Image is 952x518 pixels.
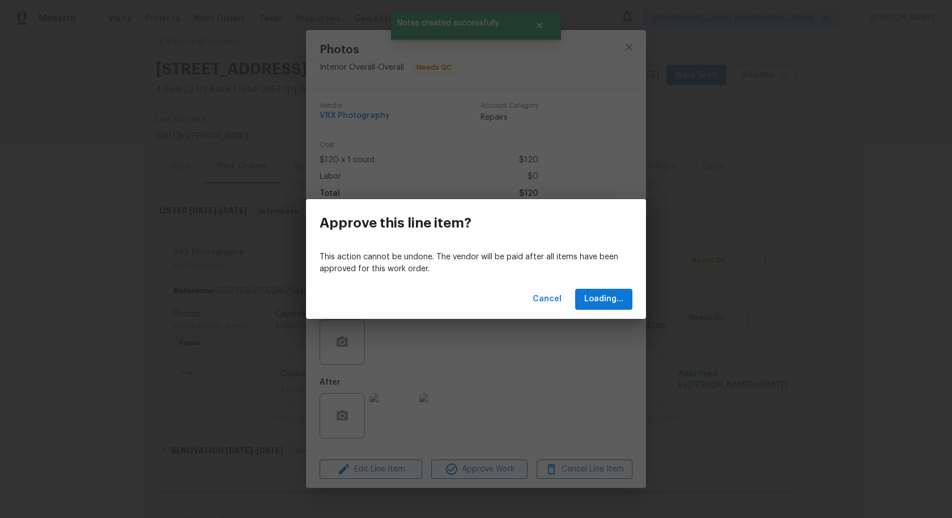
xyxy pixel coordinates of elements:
[528,289,566,310] button: Cancel
[320,251,632,275] p: This action cannot be undone. The vendor will be paid after all items have been approved for this...
[575,289,632,310] button: Loading...
[584,292,623,306] span: Loading...
[320,215,471,231] h3: Approve this line item?
[533,292,562,306] span: Cancel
